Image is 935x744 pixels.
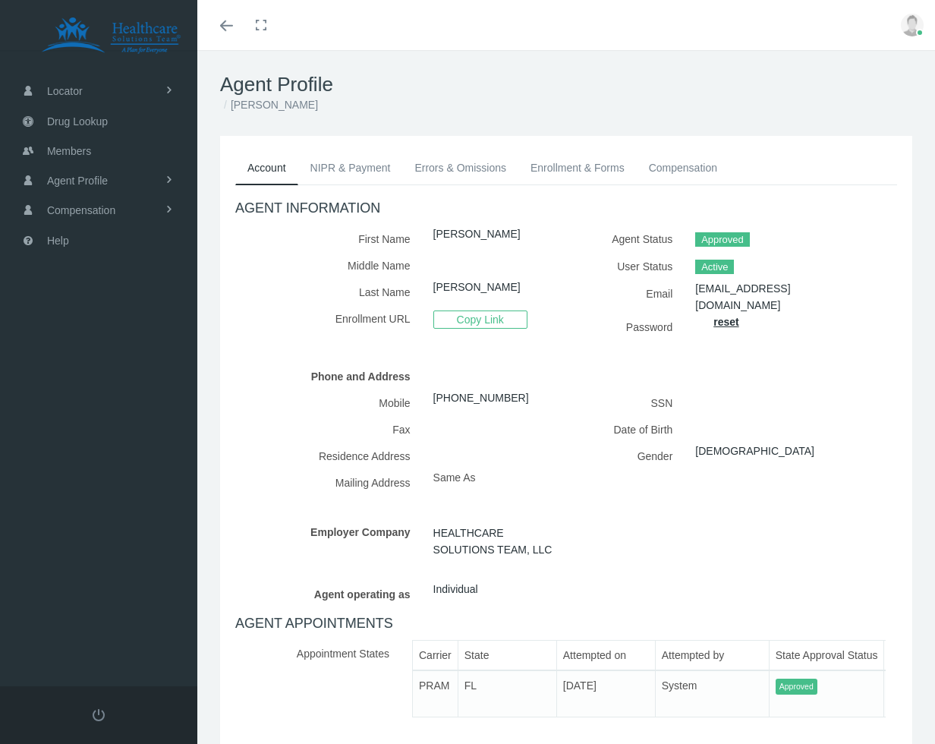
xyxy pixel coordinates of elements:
a: [PERSON_NAME] [433,228,521,240]
span: Members [47,137,91,166]
label: Mobile [235,389,422,416]
span: Compensation [47,196,115,225]
label: Password [578,314,684,340]
label: Gender [578,443,684,469]
span: Copy Link [433,311,527,329]
span: Same As [433,471,476,484]
a: [PHONE_NUMBER] [433,392,529,404]
label: Enrollment URL [235,305,422,333]
img: HEALTHCARE SOLUTIONS TEAM, LLC [20,17,202,55]
label: SSN [578,389,684,416]
span: Locator [47,77,83,106]
th: Attempted on [556,641,655,671]
th: Carrier [413,641,458,671]
label: Fax [235,416,422,443]
h4: AGENT APPOINTMENTS [235,616,897,632]
span: Agent Profile [47,166,108,195]
a: [PERSON_NAME] [433,281,521,293]
label: Last Name [235,279,422,305]
span: Drug Lookup [47,107,108,136]
label: First Name [235,225,422,252]
a: reset [713,316,738,328]
label: Mailing Address [235,469,422,496]
span: Individual [433,578,478,601]
h4: AGENT INFORMATION [235,200,897,217]
th: Attempted by [655,641,769,671]
a: [DEMOGRAPHIC_DATA] [695,445,814,457]
a: Copy Link [433,313,527,325]
td: PRAM [413,670,458,717]
label: Middle Name [235,252,422,279]
th: State Approval Status [769,641,884,671]
a: Account [235,151,298,185]
span: Approved [695,232,749,247]
label: User Status [578,253,684,280]
li: [PERSON_NAME] [220,96,318,113]
label: Phone and Address [235,363,422,389]
img: user-placeholder.jpg [901,14,924,36]
span: HEALTHCARE SOLUTIONS TEAM, LLC [433,522,552,561]
span: Help [47,226,69,255]
th: State [458,641,556,671]
h1: Agent Profile [220,73,912,96]
label: Agent operating as [235,581,422,607]
span: Approved [776,679,817,695]
a: [EMAIL_ADDRESS][DOMAIN_NAME] [695,282,790,311]
td: System [655,670,769,717]
td: FL [458,670,556,717]
label: Agent Status [578,225,684,253]
label: Residence Address [235,443,422,469]
td: [DATE] [556,670,655,717]
label: Email [578,280,684,314]
label: Employer Company [235,519,422,558]
label: Date of Birth [578,416,684,443]
a: Errors & Omissions [402,151,518,184]
a: Enrollment & Forms [518,151,637,184]
span: Active [695,260,734,275]
label: Appointment States [235,640,401,730]
a: Compensation [637,151,729,184]
a: NIPR & Payment [298,151,403,184]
